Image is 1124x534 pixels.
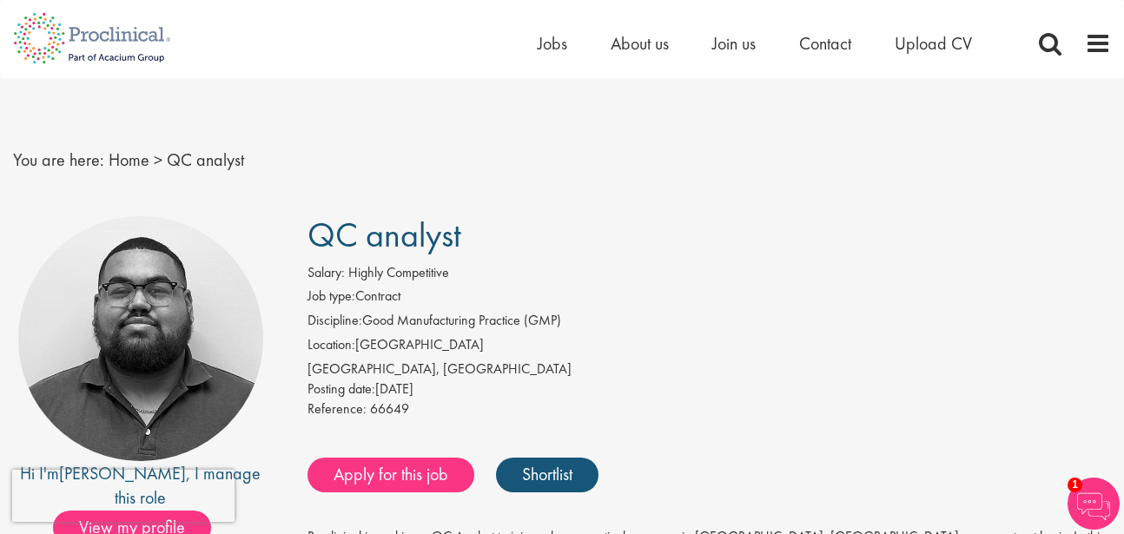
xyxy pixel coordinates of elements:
[611,32,669,55] a: About us
[13,148,104,171] span: You are here:
[154,148,162,171] span: >
[307,213,461,257] span: QC analyst
[348,263,449,281] span: Highly Competitive
[307,311,362,331] label: Discipline:
[13,461,268,511] div: Hi I'm , I manage this role
[1068,478,1120,530] img: Chatbot
[167,148,244,171] span: QC analyst
[307,311,1112,335] li: Good Manufacturing Practice (GMP)
[307,379,1112,399] div: [DATE]
[712,32,756,55] a: Join us
[496,458,598,492] a: Shortlist
[307,359,1112,379] div: [GEOGRAPHIC_DATA], [GEOGRAPHIC_DATA]
[307,263,345,283] label: Salary:
[307,335,355,355] label: Location:
[12,470,235,522] iframe: reCAPTCHA
[307,287,1112,311] li: Contract
[18,216,263,461] img: imeage of recruiter Ashley Bennett
[307,379,375,398] span: Posting date:
[895,32,972,55] a: Upload CV
[59,462,186,485] a: [PERSON_NAME]
[799,32,851,55] a: Contact
[1068,478,1082,492] span: 1
[307,287,355,307] label: Job type:
[307,335,1112,359] li: [GEOGRAPHIC_DATA]
[307,399,367,419] label: Reference:
[538,32,567,55] a: Jobs
[307,458,474,492] a: Apply for this job
[370,399,409,418] span: 66649
[109,148,149,171] a: breadcrumb link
